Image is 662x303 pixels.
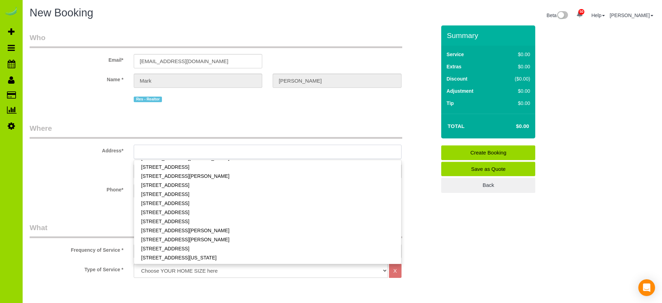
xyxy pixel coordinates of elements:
strong: Total [447,123,465,129]
a: [PERSON_NAME] [610,13,653,18]
input: Email* [134,54,262,68]
label: Type of Service * [24,264,128,273]
span: New Booking [30,7,93,19]
a: [STREET_ADDRESS][US_STATE] [134,253,401,262]
h4: $0.00 [495,123,529,129]
a: [STREET_ADDRESS][PERSON_NAME] [134,235,401,244]
div: $0.00 [500,63,530,70]
a: [STREET_ADDRESS] [134,217,401,226]
div: Open Intercom Messenger [638,279,655,296]
a: 50 [573,7,586,22]
div: $0.00 [500,51,530,58]
a: Help [591,13,605,18]
label: Service [446,51,464,58]
label: Extras [446,63,461,70]
div: $0.00 [500,88,530,94]
label: Name * [24,74,128,83]
input: First Name* [134,74,262,88]
label: Adjustment [446,88,473,94]
a: Beta [547,13,568,18]
input: Last Name* [273,74,401,88]
label: Discount [446,75,467,82]
span: Res - Realtor [134,97,162,102]
a: [STREET_ADDRESS] [134,181,401,190]
label: Phone* [24,184,128,193]
a: [STREET_ADDRESS] [134,208,401,217]
h3: Summary [447,31,532,39]
span: 50 [578,9,584,15]
a: [STREET_ADDRESS] [134,190,401,199]
a: [STREET_ADDRESS] [134,199,401,208]
img: New interface [556,11,568,20]
a: [STREET_ADDRESS] [134,244,401,253]
a: Save as Quote [441,162,535,176]
a: Back [441,178,535,192]
a: [STREET_ADDRESS] [134,162,401,172]
label: Address* [24,145,128,154]
label: Frequency of Service * [24,244,128,253]
legend: Where [30,123,402,139]
legend: Who [30,32,402,48]
img: Automaid Logo [4,7,18,17]
a: [STREET_ADDRESS][PERSON_NAME] [134,226,401,235]
a: [STREET_ADDRESS][PERSON_NAME] [134,172,401,181]
label: Email* [24,54,128,63]
div: $0.00 [500,100,530,107]
div: ($0.00) [500,75,530,82]
a: Create Booking [441,145,535,160]
legend: What [30,222,402,238]
label: Tip [446,100,454,107]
